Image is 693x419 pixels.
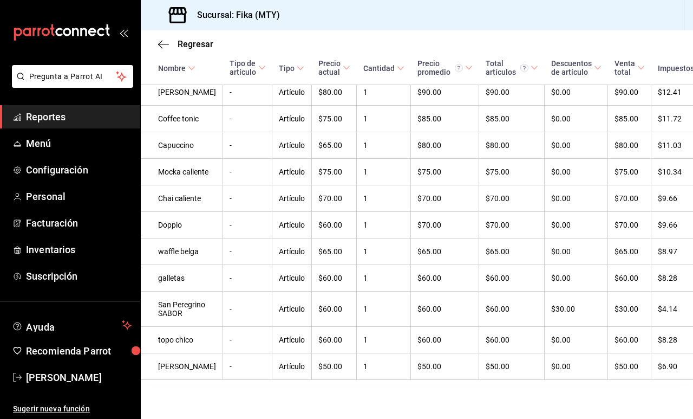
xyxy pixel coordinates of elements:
[357,159,411,185] td: 1
[479,132,545,159] td: $80.00
[614,59,635,76] div: Venta total
[141,159,223,185] td: Mocka caliente
[357,265,411,292] td: 1
[551,59,592,76] div: Descuentos de artículo
[545,185,608,212] td: $0.00
[545,353,608,380] td: $0.00
[141,238,223,265] td: waffle belga
[411,106,479,132] td: $85.00
[223,327,272,353] td: -
[141,327,223,353] td: topo chico
[272,212,312,238] td: Artículo
[26,370,132,385] span: [PERSON_NAME]
[158,64,186,73] div: Nombre
[608,238,651,265] td: $65.00
[272,353,312,380] td: Artículo
[119,28,128,37] button: open_drawer_menu
[272,185,312,212] td: Artículo
[272,238,312,265] td: Artículo
[608,327,651,353] td: $60.00
[312,106,357,132] td: $75.00
[312,353,357,380] td: $50.00
[141,212,223,238] td: Doppio
[545,238,608,265] td: $0.00
[357,79,411,106] td: 1
[545,212,608,238] td: $0.00
[363,64,404,73] span: Cantidad
[486,59,528,76] div: Total artículos
[312,292,357,327] td: $60.00
[318,59,350,76] span: Precio actual
[279,64,304,73] span: Tipo
[411,292,479,327] td: $60.00
[411,265,479,292] td: $60.00
[272,132,312,159] td: Artículo
[479,353,545,380] td: $50.00
[141,185,223,212] td: Chai caliente
[230,59,256,76] div: Tipo de artículo
[223,159,272,185] td: -
[411,238,479,265] td: $65.00
[520,64,528,72] svg: El total artículos considera cambios de precios en los artículos así como costos adicionales por ...
[26,242,132,257] span: Inventarios
[608,159,651,185] td: $75.00
[545,265,608,292] td: $0.00
[479,238,545,265] td: $65.00
[479,292,545,327] td: $60.00
[357,353,411,380] td: 1
[608,132,651,159] td: $80.00
[279,64,295,73] div: Tipo
[357,212,411,238] td: 1
[363,64,395,73] div: Cantidad
[312,132,357,159] td: $65.00
[223,79,272,106] td: -
[411,159,479,185] td: $75.00
[455,64,463,72] svg: Precio promedio = Total artículos / cantidad
[272,106,312,132] td: Artículo
[357,132,411,159] td: 1
[141,292,223,327] td: San Peregrino SABOR
[223,185,272,212] td: -
[26,163,132,177] span: Configuración
[312,265,357,292] td: $60.00
[141,106,223,132] td: Coffee tonic
[608,106,651,132] td: $85.00
[417,59,473,76] span: Precio promedio
[551,59,602,76] span: Descuentos de artículo
[312,238,357,265] td: $65.00
[223,353,272,380] td: -
[26,136,132,151] span: Menú
[26,269,132,283] span: Suscripción
[223,106,272,132] td: -
[272,79,312,106] td: Artículo
[479,265,545,292] td: $60.00
[223,212,272,238] td: -
[614,59,645,76] span: Venta total
[479,327,545,353] td: $60.00
[29,71,116,82] span: Pregunta a Parrot AI
[411,79,479,106] td: $90.00
[178,39,213,49] span: Regresar
[8,79,133,90] a: Pregunta a Parrot AI
[223,132,272,159] td: -
[26,189,132,204] span: Personal
[13,403,132,415] span: Sugerir nueva función
[411,185,479,212] td: $70.00
[357,238,411,265] td: 1
[411,212,479,238] td: $70.00
[158,64,195,73] span: Nombre
[272,327,312,353] td: Artículo
[26,109,132,124] span: Reportes
[357,185,411,212] td: 1
[608,353,651,380] td: $50.00
[318,59,341,76] div: Precio actual
[545,327,608,353] td: $0.00
[158,39,213,49] button: Regresar
[141,353,223,380] td: [PERSON_NAME]
[272,159,312,185] td: Artículo
[357,106,411,132] td: 1
[479,159,545,185] td: $75.00
[479,212,545,238] td: $70.00
[545,79,608,106] td: $0.00
[357,292,411,327] td: 1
